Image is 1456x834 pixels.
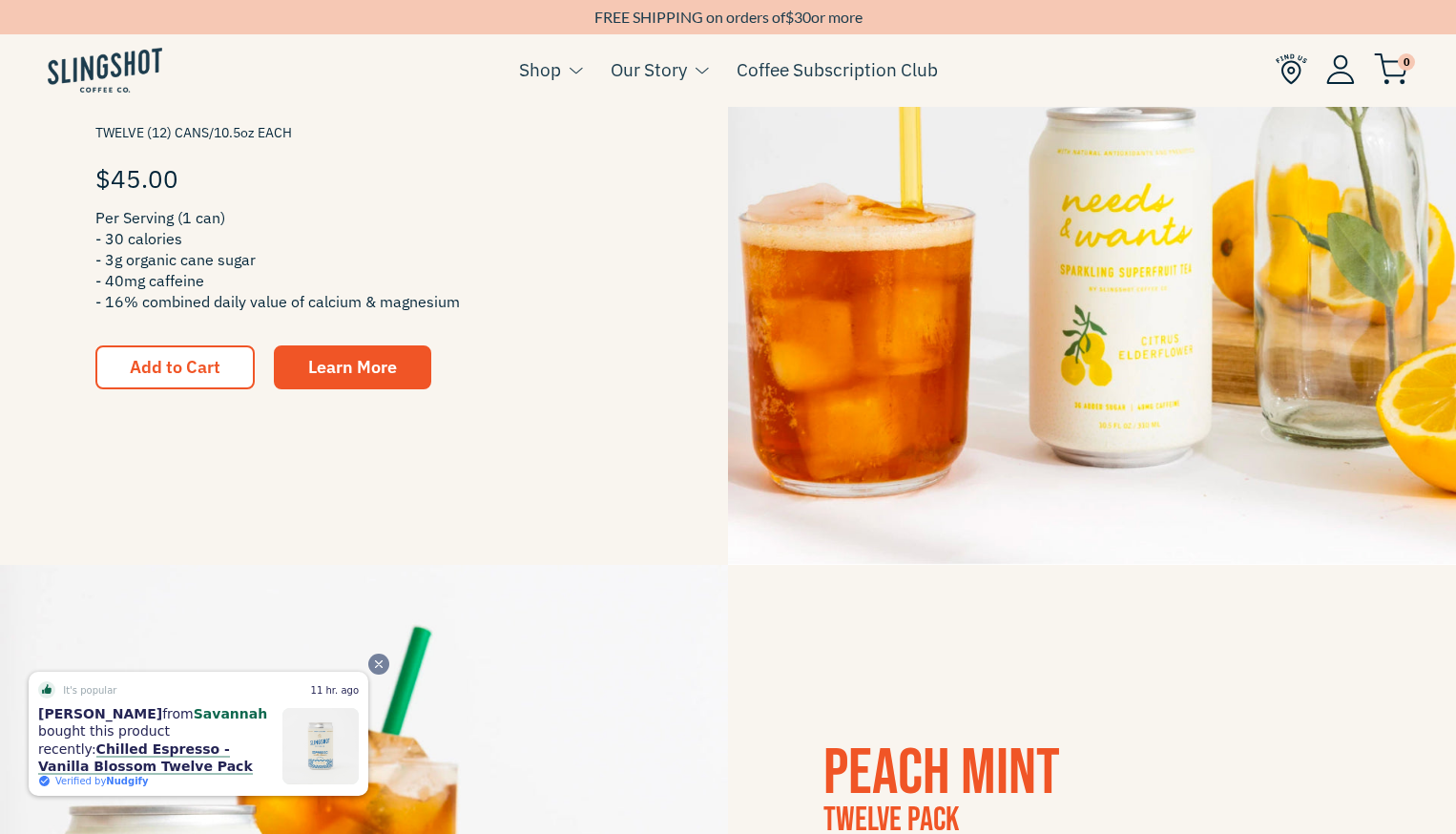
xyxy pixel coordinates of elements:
[1326,54,1355,84] img: Account
[794,8,811,26] span: 30
[785,8,794,26] span: $
[95,345,255,389] button: Add to Cart
[611,55,687,84] a: Our Story
[274,345,431,389] a: Learn More
[95,150,633,207] div: $45.00
[308,356,397,378] span: Learn More
[519,55,561,84] a: Shop
[1374,53,1408,85] img: cart
[1398,53,1415,71] span: 0
[823,735,1060,812] a: Peach Mint
[1276,53,1307,85] img: Find Us
[1374,58,1408,81] a: 0
[737,55,938,84] a: Coffee Subscription Club
[130,356,220,378] span: Add to Cart
[95,207,633,312] span: Per Serving (1 can) - 30 calories - 3g organic cane sugar - 40mg caffeine - 16% combined daily va...
[95,116,633,150] span: TWELVE (12) CANS/10.5oz EACH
